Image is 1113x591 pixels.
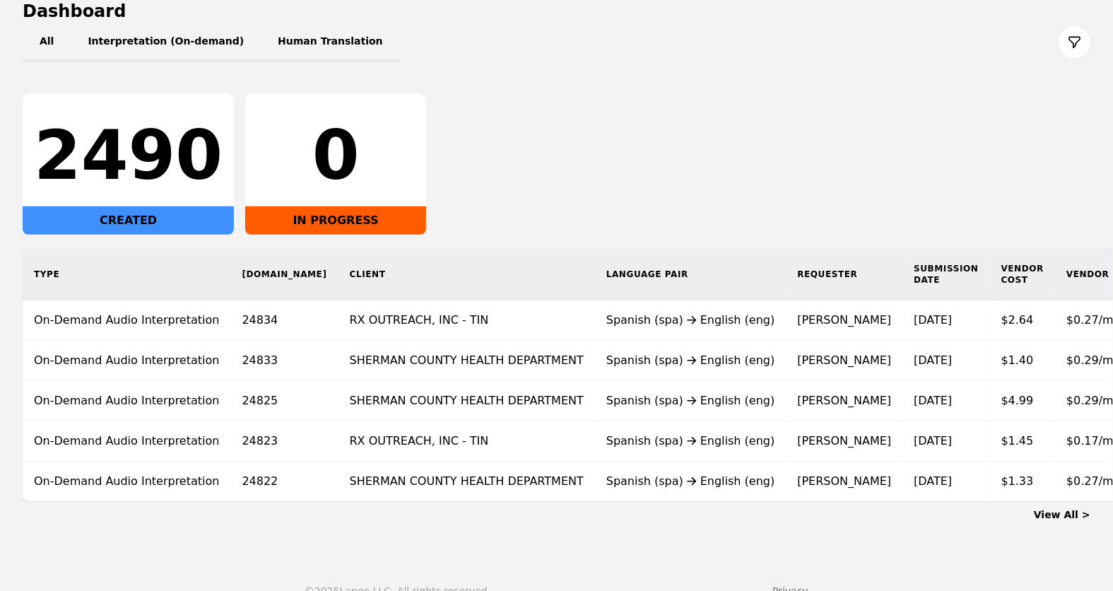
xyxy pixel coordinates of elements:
td: [PERSON_NAME] [787,300,903,341]
a: View All > [1034,509,1090,520]
div: IN PROGRESS [245,206,426,235]
div: 2490 [34,122,223,189]
td: $1.40 [990,341,1056,381]
div: Spanish (spa) English (eng) [606,352,775,369]
td: SHERMAN COUNTY HEALTH DEPARTMENT [338,462,595,502]
td: 24834 [231,300,338,341]
th: [DOMAIN_NAME] [231,249,338,300]
td: $2.64 [990,300,1056,341]
td: 24833 [231,341,338,381]
time: [DATE] [914,394,952,407]
td: On-Demand Audio Interpretation [23,341,231,381]
td: [PERSON_NAME] [787,421,903,462]
time: [DATE] [914,353,952,367]
td: RX OUTREACH, INC - TIN [338,300,595,341]
div: CREATED [23,206,234,235]
td: 24823 [231,421,338,462]
div: Spanish (spa) English (eng) [606,433,775,450]
td: SHERMAN COUNTY HEALTH DEPARTMENT [338,381,595,421]
th: Client [338,249,595,300]
td: 24825 [231,381,338,421]
td: [PERSON_NAME] [787,381,903,421]
td: RX OUTREACH, INC - TIN [338,421,595,462]
button: Interpretation (On-demand) [71,23,261,62]
td: $4.99 [990,381,1056,421]
button: Filter [1059,27,1090,58]
th: Vendor Cost [990,249,1056,300]
td: $1.33 [990,462,1056,502]
time: [DATE] [914,474,952,488]
td: On-Demand Audio Interpretation [23,300,231,341]
td: SHERMAN COUNTY HEALTH DEPARTMENT [338,341,595,381]
td: [PERSON_NAME] [787,462,903,502]
td: On-Demand Audio Interpretation [23,462,231,502]
div: 0 [257,122,415,189]
th: Requester [787,249,903,300]
td: On-Demand Audio Interpretation [23,421,231,462]
time: [DATE] [914,313,952,327]
td: 24822 [231,462,338,502]
td: [PERSON_NAME] [787,341,903,381]
td: On-Demand Audio Interpretation [23,381,231,421]
td: $1.45 [990,421,1056,462]
button: Human Translation [261,23,400,62]
time: [DATE] [914,434,952,447]
th: Type [23,249,231,300]
th: Submission Date [902,249,989,300]
div: Spanish (spa) English (eng) [606,312,775,329]
div: Spanish (spa) English (eng) [606,473,775,490]
div: Spanish (spa) English (eng) [606,392,775,409]
th: Language Pair [595,249,787,300]
button: All [23,23,71,62]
